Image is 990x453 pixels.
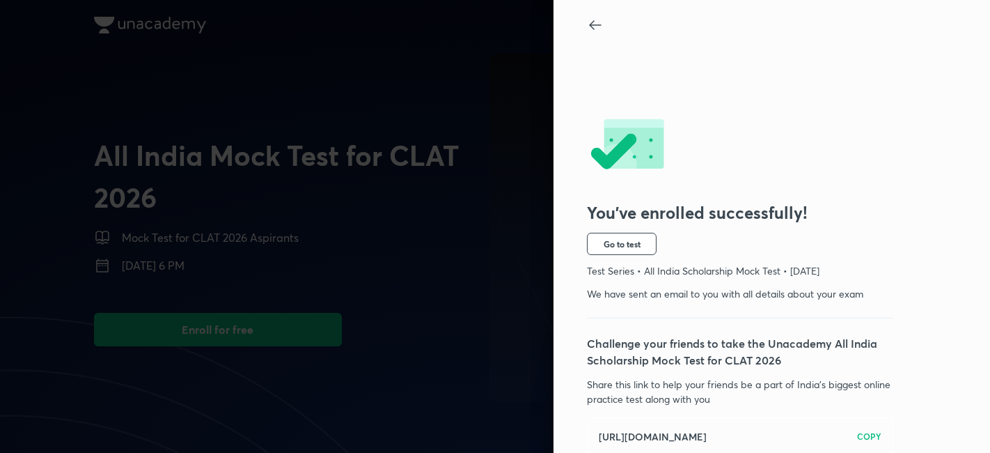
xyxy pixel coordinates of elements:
[599,429,707,444] h6: [URL][DOMAIN_NAME]
[587,119,666,172] img: -
[604,238,641,249] span: Go to test
[587,377,893,406] p: Share this link to help your friends be a part of India’s biggest online practice test along with...
[587,335,893,369] p: Challenge your friends to take the Unacademy All India Scholarship Mock Test for CLAT 2026
[857,430,881,443] h6: COPY
[587,263,893,278] p: Test Series • All India Scholarship Mock Test • [DATE]
[587,203,893,223] h3: You’ve enrolled successfully!
[587,233,657,255] button: Go to test
[587,286,893,301] p: We have sent an email to you with all details about your exam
